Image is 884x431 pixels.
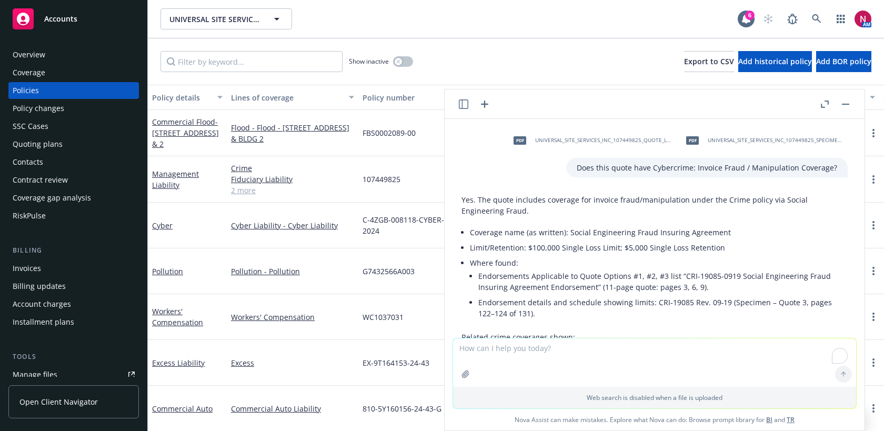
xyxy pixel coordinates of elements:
a: Cyber [152,220,173,230]
p: Web search is disabled when a file is uploaded [459,393,850,402]
a: more [867,402,880,415]
div: Policy number [363,92,448,103]
a: Search [806,8,827,29]
a: Pollution [152,266,183,276]
a: Workers' Compensation [152,306,203,327]
span: Export to CSV [684,56,734,66]
button: UNIVERSAL SITE SERVICES, INC [160,8,292,29]
a: Commercial Auto [152,404,213,414]
button: Export to CSV [684,51,734,72]
a: Manage files [8,366,139,383]
a: more [867,310,880,323]
div: Tools [8,352,139,362]
img: photo [855,11,871,27]
a: Policies [8,82,139,99]
a: Excess Liability [152,358,205,368]
a: BI [766,415,772,424]
span: 810-5Y160156-24-43-G [363,403,441,414]
button: Premium [737,85,800,110]
button: Policy details [148,85,227,110]
div: 6 [745,11,755,20]
span: Add BOR policy [816,56,871,66]
div: Policies [13,82,39,99]
span: Accounts [44,15,77,23]
a: Billing updates [8,278,139,295]
a: Commercial Auto Liability [231,403,354,414]
a: more [867,265,880,277]
input: Filter by keyword... [160,51,343,72]
a: Management Liability [152,169,199,190]
a: Quoting plans [8,136,139,153]
a: Crime [231,163,354,174]
div: pdfUNIVERSAL_SITE_SERVICES_INC_107449825_QUOTE_LETTER (12).pdf [507,127,675,154]
div: pdfUNIVERSAL_SITE_SERVICES_INC_107449825_SPECIMEN_ENDORSEMENTS (2).pdf [679,127,848,154]
div: Billing updates [13,278,66,295]
span: Add historical policy [738,56,812,66]
div: SSC Cases [13,118,48,135]
p: Related crime coverages shown: [461,332,848,343]
div: Billing [8,245,139,256]
div: Policy changes [13,100,64,117]
textarea: To enrich screen reader interactions, please activate Accessibility in Grammarly extension settings [453,338,856,387]
button: Billing method [800,85,879,110]
p: Does this quote have Cybercrime: Invoice Fraud / Manipulation Coverage? [577,162,837,173]
div: Invoices [13,260,41,277]
a: 2 more [231,185,354,196]
a: more [867,173,880,186]
span: pdf [686,136,699,144]
div: Overview [13,46,45,63]
a: Overview [8,46,139,63]
li: Coverage name (as written): Social Engineering Fraud Insuring Agreement [470,225,848,240]
a: TR [787,415,795,424]
button: Add BOR policy [816,51,871,72]
button: Add historical policy [738,51,812,72]
button: Lines of coverage [227,85,358,110]
li: Endorsement details and schedule showing limits: CRI‑19085 Rev. 09‑19 (Specimen – Quote 3, pages ... [478,295,848,321]
div: Manage files [13,366,57,383]
div: Contacts [13,154,43,171]
span: UNIVERSAL_SITE_SERVICES_INC_107449825_SPECIMEN_ENDORSEMENTS (2).pdf [708,137,846,144]
a: Coverage gap analysis [8,189,139,206]
a: RiskPulse [8,207,139,224]
p: Yes. The quote includes coverage for invoice fraud/manipulation under the Crime policy via Social... [461,194,848,216]
a: Fiduciary Liability [231,174,354,185]
span: Show inactive [349,57,389,66]
span: Nova Assist can make mistakes. Explore what Nova can do: Browse prompt library for and [449,409,860,430]
div: Account charges [13,296,71,313]
a: Excess [231,357,354,368]
a: Cyber Liability - Cyber Liability [231,220,354,231]
a: more [867,219,880,232]
a: Commercial Flood [152,117,219,149]
li: Where found: [470,255,848,323]
div: Quoting plans [13,136,63,153]
a: Switch app [830,8,851,29]
a: Workers' Compensation [231,312,354,323]
a: SSC Cases [8,118,139,135]
li: Limit/Retention: $100,000 Single Loss Limit; $5,000 Single Loss Retention [470,240,848,255]
span: Open Client Navigator [19,396,98,407]
a: Pollution - Pollution [231,266,354,277]
div: Coverage [13,64,45,81]
a: Invoices [8,260,139,277]
div: RiskPulse [13,207,46,224]
span: G7432566A003 [363,266,415,277]
a: Coverage [8,64,139,81]
span: pdf [514,136,526,144]
button: Market details [464,85,569,110]
a: Start snowing [758,8,779,29]
span: 107449825 [363,174,400,185]
a: Accounts [8,4,139,34]
button: Expiration date [648,85,737,110]
span: UNIVERSAL_SITE_SERVICES_INC_107449825_QUOTE_LETTER (12).pdf [535,137,673,144]
a: more [867,127,880,139]
div: Contract review [13,172,68,188]
span: EX-9T164153-24-43 [363,357,429,368]
div: Lines of coverage [231,92,343,103]
span: C-4ZGB-008118-CYBER-2024 [363,214,459,236]
a: Installment plans [8,314,139,330]
a: Flood - Flood - [STREET_ADDRESS] & BLDG 2 [231,122,354,144]
button: Effective date [569,85,648,110]
div: Policy details [152,92,211,103]
a: Report a Bug [782,8,803,29]
div: Coverage gap analysis [13,189,91,206]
